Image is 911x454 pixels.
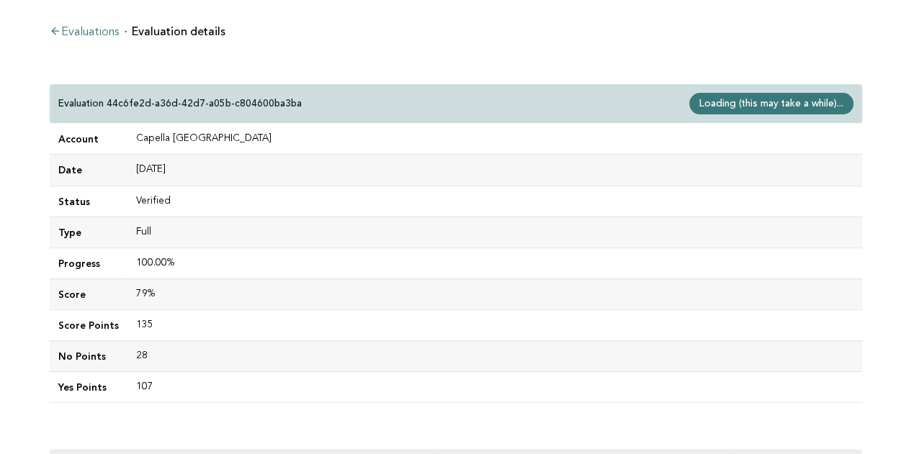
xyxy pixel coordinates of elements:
[125,26,225,37] li: Evaluation details
[50,340,127,371] td: No Points
[50,248,127,278] td: Progress
[50,217,127,248] td: Type
[127,155,862,186] td: [DATE]
[50,278,127,309] td: Score
[127,278,862,309] td: 79%
[50,155,127,186] td: Date
[50,124,127,155] td: Account
[127,124,862,155] td: Capella [GEOGRAPHIC_DATA]
[127,309,862,340] td: 135
[50,27,119,38] a: Evaluations
[127,372,862,403] td: 107
[127,217,862,248] td: Full
[50,186,127,217] td: Status
[127,340,862,371] td: 28
[58,97,302,110] p: Evaluation 44c6fe2d-a36d-42d7-a05b-c804600ba3ba
[127,248,862,278] td: 100.00%
[127,186,862,217] td: Verified
[50,309,127,340] td: Score Points
[50,372,127,403] td: Yes Points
